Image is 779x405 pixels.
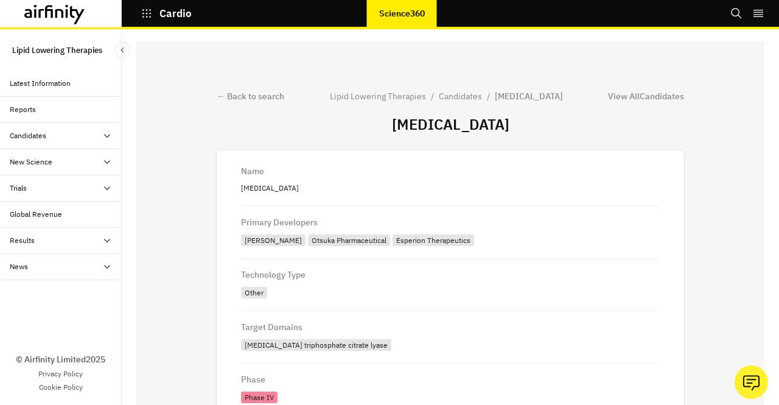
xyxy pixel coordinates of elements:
[241,234,306,246] div: [PERSON_NAME]
[241,180,660,196] div: Bempedoic acid
[495,90,563,103] p: [MEDICAL_DATA]
[39,382,83,393] a: Cookie Policy
[241,216,318,227] div: Primary Developers
[10,104,36,115] div: Reports
[330,90,426,103] a: Lipid Lowering Therapies
[439,90,482,103] a: Candidates
[735,365,768,399] button: Ask our analysts
[241,284,660,301] div: Other
[608,90,684,103] div: View All Candidates
[114,42,130,58] button: Close Sidebar
[10,209,62,220] div: Global Revenue
[308,234,390,246] div: Otsuka Pharmaceutical
[12,39,102,61] p: Lipid Lowering Therapies
[379,9,425,18] p: Science360
[241,339,391,351] div: [MEDICAL_DATA] triphosphate citrate lyase
[217,113,684,136] h2: [MEDICAL_DATA]
[241,287,267,298] div: Other
[608,90,684,103] a: View AllCandidates
[159,8,192,19] p: Cardio
[393,234,474,246] div: Esperion Therapeutics
[38,368,83,379] a: Privacy Policy
[241,231,660,248] div: Daiichi Sankyo,Otsuka Pharmaceutical,Esperion Therapeutics
[431,90,434,103] span: /
[10,261,28,272] div: News
[241,165,264,175] div: Name
[487,90,490,103] span: /
[241,392,278,403] div: Phase IV
[10,235,35,246] div: Results
[10,157,52,167] div: New Science
[241,180,660,196] p: [MEDICAL_DATA]
[141,3,192,24] button: Cardio
[241,321,302,331] div: Target Domains
[730,3,742,24] button: Search
[10,130,46,141] div: Candidates
[241,269,306,279] div: Technology Type
[10,183,27,194] div: Trials
[241,373,265,384] div: Phase
[16,353,105,366] p: © Airfinity Limited 2025
[10,78,71,89] div: Latest Information
[241,336,660,353] div: Adenosine triphosphate citrate lyase
[330,90,563,103] nav: breadcrumb
[217,90,284,103] div: ← Back to search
